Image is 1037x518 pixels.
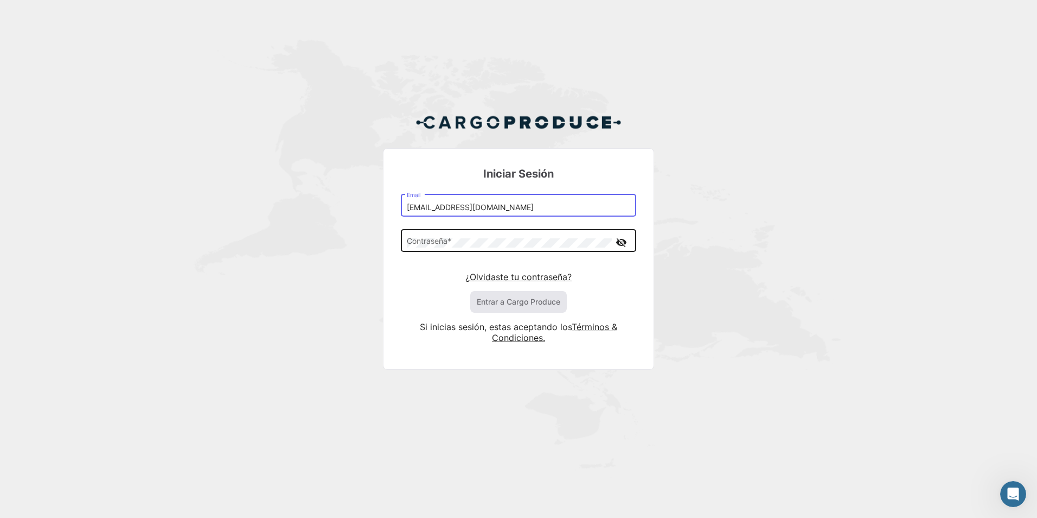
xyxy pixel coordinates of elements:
mat-icon: visibility_off [614,236,628,249]
a: Términos & Condiciones. [492,321,617,343]
input: Email [407,203,631,212]
a: ¿Olvidaste tu contraseña? [465,271,572,282]
h3: Iniciar Sesión [401,166,636,181]
span: Si inicias sesión, estas aceptando los [420,321,572,332]
img: Cargo Produce Logo [415,109,622,135]
iframe: Intercom live chat [1000,481,1026,507]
